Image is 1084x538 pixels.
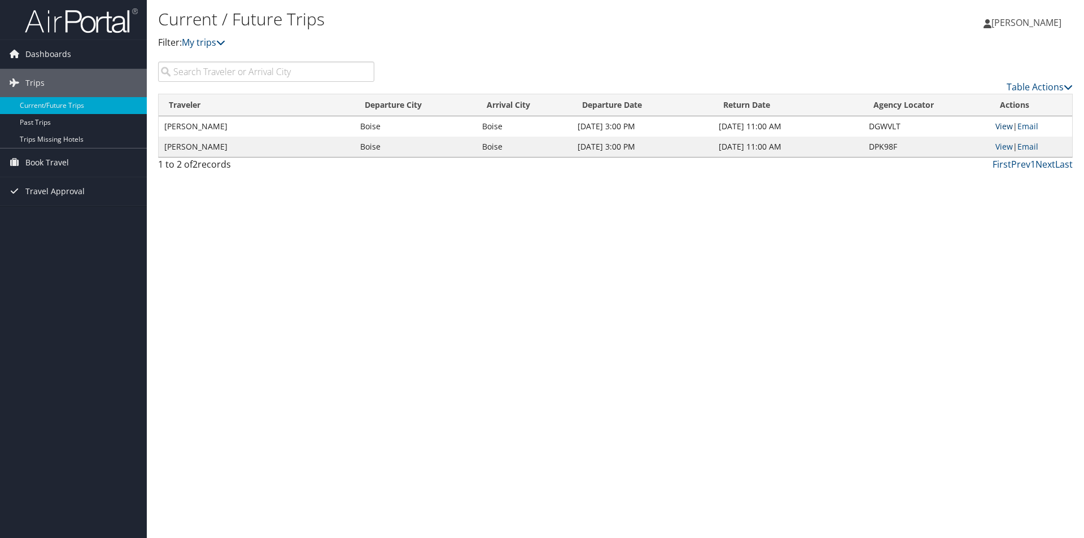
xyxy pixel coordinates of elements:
[193,158,198,170] span: 2
[995,141,1013,152] a: View
[863,94,990,116] th: Agency Locator: activate to sort column ascending
[158,7,768,31] h1: Current / Future Trips
[355,116,477,137] td: Boise
[713,137,863,157] td: [DATE] 11:00 AM
[990,94,1072,116] th: Actions
[984,6,1073,40] a: [PERSON_NAME]
[1055,158,1073,170] a: Last
[1035,158,1055,170] a: Next
[1011,158,1030,170] a: Prev
[572,94,713,116] th: Departure Date: activate to sort column descending
[25,40,71,68] span: Dashboards
[863,116,990,137] td: DGWVLT
[572,137,713,157] td: [DATE] 3:00 PM
[713,94,863,116] th: Return Date: activate to sort column ascending
[25,148,69,177] span: Book Travel
[355,137,477,157] td: Boise
[158,62,374,82] input: Search Traveler or Arrival City
[25,177,85,205] span: Travel Approval
[25,7,138,34] img: airportal-logo.png
[159,94,355,116] th: Traveler: activate to sort column ascending
[1017,121,1038,132] a: Email
[713,116,863,137] td: [DATE] 11:00 AM
[990,137,1072,157] td: |
[158,36,768,50] p: Filter:
[159,137,355,157] td: [PERSON_NAME]
[182,36,225,49] a: My trips
[572,116,713,137] td: [DATE] 3:00 PM
[159,116,355,137] td: [PERSON_NAME]
[355,94,477,116] th: Departure City: activate to sort column ascending
[158,158,374,177] div: 1 to 2 of records
[1030,158,1035,170] a: 1
[995,121,1013,132] a: View
[25,69,45,97] span: Trips
[991,16,1061,29] span: [PERSON_NAME]
[477,94,572,116] th: Arrival City: activate to sort column ascending
[993,158,1011,170] a: First
[1007,81,1073,93] a: Table Actions
[990,116,1072,137] td: |
[1017,141,1038,152] a: Email
[863,137,990,157] td: DPK98F
[477,137,572,157] td: Boise
[477,116,572,137] td: Boise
